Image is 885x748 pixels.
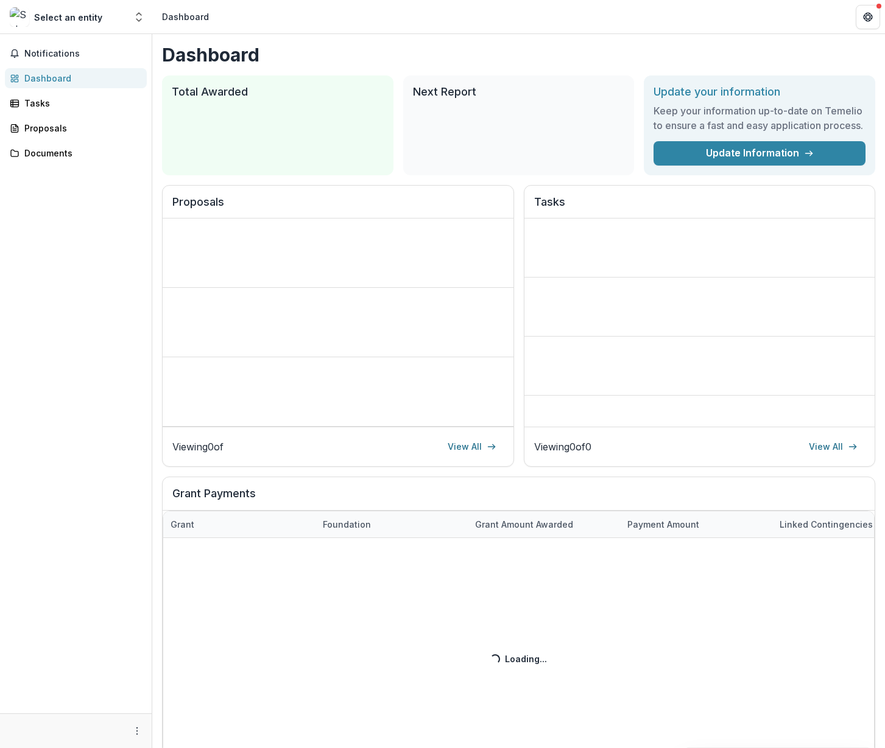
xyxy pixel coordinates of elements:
[5,68,147,88] a: Dashboard
[5,118,147,138] a: Proposals
[130,5,147,29] button: Open entity switcher
[654,85,866,99] h2: Update your information
[654,103,866,133] h3: Keep your information up-to-date on Temelio to ensure a fast and easy application process.
[172,195,504,218] h2: Proposals
[24,97,137,110] div: Tasks
[856,5,880,29] button: Get Help
[172,439,224,454] p: Viewing 0 of
[34,11,102,24] div: Select an entity
[440,437,504,456] a: View All
[24,72,137,85] div: Dashboard
[24,49,142,59] span: Notifications
[534,439,591,454] p: Viewing 0 of 0
[130,724,144,738] button: More
[162,10,209,23] div: Dashboard
[172,487,865,510] h2: Grant Payments
[5,93,147,113] a: Tasks
[802,437,865,456] a: View All
[654,141,866,166] a: Update Information
[413,85,625,99] h2: Next Report
[24,147,137,159] div: Documents
[162,44,875,66] h1: Dashboard
[5,143,147,163] a: Documents
[157,8,214,26] nav: breadcrumb
[24,122,137,135] div: Proposals
[10,7,29,27] img: Select an entity
[5,44,147,63] button: Notifications
[172,85,384,99] h2: Total Awarded
[534,195,866,218] h2: Tasks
